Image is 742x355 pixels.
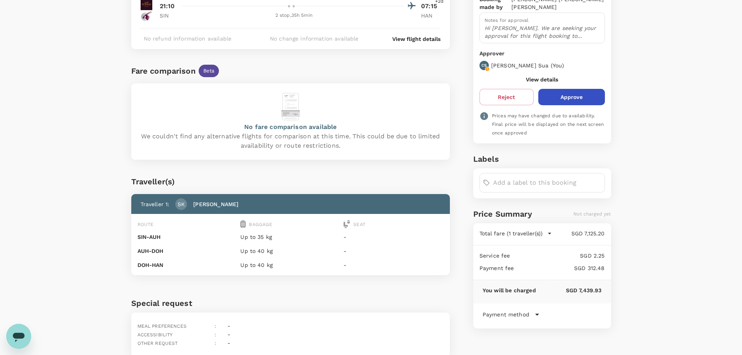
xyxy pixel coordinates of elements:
[481,63,486,68] p: CS
[224,327,230,339] div: -
[131,65,196,77] div: Fare comparison
[137,233,238,241] p: SIN - AUH
[483,286,536,294] p: You will be charged
[270,35,359,42] p: No change information available
[483,311,529,318] p: Payment method
[137,332,173,337] span: Accessibility
[344,261,444,269] p: -
[160,12,179,19] p: SIN
[514,264,605,272] p: SGD 312.48
[240,220,246,228] img: baggage-icon
[479,49,605,58] p: Approver
[244,122,337,132] p: No fare comparison available
[131,297,450,309] h6: Special request
[137,323,187,329] span: Meal preferences
[344,220,350,228] img: seat-icon
[178,200,185,208] p: SK
[479,252,510,260] p: Service fee
[193,200,238,208] p: [PERSON_NAME]
[199,67,219,75] span: Beta
[473,153,611,165] h6: Labels
[240,247,340,255] p: Up to 40 kg
[344,247,444,255] p: -
[6,324,31,349] iframe: Button to launch messaging window
[137,341,178,346] span: Other request
[215,341,216,346] span: :
[184,12,404,19] div: 2 stop , 35h 5min
[224,336,230,348] div: -
[479,230,543,237] p: Total fare (1 traveller(s))
[510,252,605,260] p: SGD 2.25
[344,233,444,241] p: -
[215,332,216,337] span: :
[526,76,558,83] button: View details
[392,35,441,43] button: View flight details
[137,222,154,227] span: Route
[473,208,532,220] h6: Price Summary
[421,2,441,11] p: 07:15
[492,113,604,136] span: Prices may have changed due to availability. Final price will be displayed on the next screen onc...
[141,132,441,150] p: We couldn't find any alternative flights for comparison at this time. This could be due to limite...
[215,323,216,329] span: :
[536,286,602,294] p: SGD 7,439.93
[552,230,605,237] p: SGD 7,125.20
[281,93,300,120] img: flight-alternative-empty-logo
[479,89,534,105] button: Reject
[224,319,230,330] div: -
[538,89,605,105] button: Approve
[485,24,600,40] p: Hi [PERSON_NAME]. We are seeking your approval for this flight booking to [GEOGRAPHIC_DATA].
[240,233,340,241] p: Up to 35 kg
[144,35,232,42] p: No refund information available
[240,261,340,269] p: Up to 40 kg
[479,264,514,272] p: Payment fee
[249,222,272,227] span: Baggage
[485,18,529,23] span: Notes for approval
[137,261,238,269] p: DOH - HAN
[421,12,441,19] p: HAN
[491,62,564,69] p: [PERSON_NAME] Sua ( You )
[479,230,552,237] button: Total fare (1 traveller(s))
[573,211,611,217] span: Not charged yet
[137,247,238,255] p: AUH - DOH
[160,2,175,11] p: 21:10
[141,10,152,22] img: QR
[141,200,169,208] p: Traveller 1 :
[493,177,601,189] input: Add a label to this booking
[131,175,450,188] div: Traveller(s)
[353,222,365,227] span: Seat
